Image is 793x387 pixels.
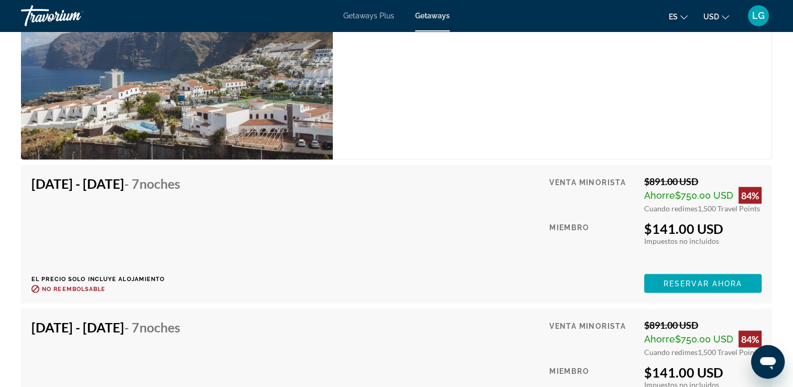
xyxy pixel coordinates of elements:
[669,9,688,24] button: Change language
[124,319,180,335] span: - 7
[644,220,762,236] div: $141.00 USD
[703,13,719,21] span: USD
[644,189,675,200] span: Ahorre
[738,330,762,347] div: 84%
[664,279,742,287] span: Reservar ahora
[42,285,106,292] span: No reembolsable
[31,175,180,191] h4: [DATE] - [DATE]
[549,175,636,212] div: Venta minorista
[751,345,785,379] iframe: Button to launch messaging window
[703,9,729,24] button: Change currency
[644,274,762,293] button: Reservar ahora
[549,319,636,356] div: Venta minorista
[139,175,180,191] span: noches
[549,220,636,266] div: Miembro
[644,319,762,330] div: $891.00 USD
[675,333,733,344] span: $750.00 USD
[745,5,772,27] button: User Menu
[343,12,394,20] a: Getaways Plus
[698,203,760,212] span: 1,500 Travel Points
[738,187,762,203] div: 84%
[415,12,450,20] a: Getaways
[31,275,188,282] p: El precio solo incluye alojamiento
[124,175,180,191] span: - 7
[31,319,180,335] h4: [DATE] - [DATE]
[752,10,765,21] span: LG
[644,347,698,356] span: Cuando redimes
[698,347,760,356] span: 1,500 Travel Points
[139,319,180,335] span: noches
[644,364,762,380] div: $141.00 USD
[675,189,733,200] span: $750.00 USD
[644,203,698,212] span: Cuando redimes
[644,175,762,187] div: $891.00 USD
[21,2,126,29] a: Travorium
[644,333,675,344] span: Ahorre
[644,236,719,245] span: Impuestos no incluidos
[669,13,678,21] span: es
